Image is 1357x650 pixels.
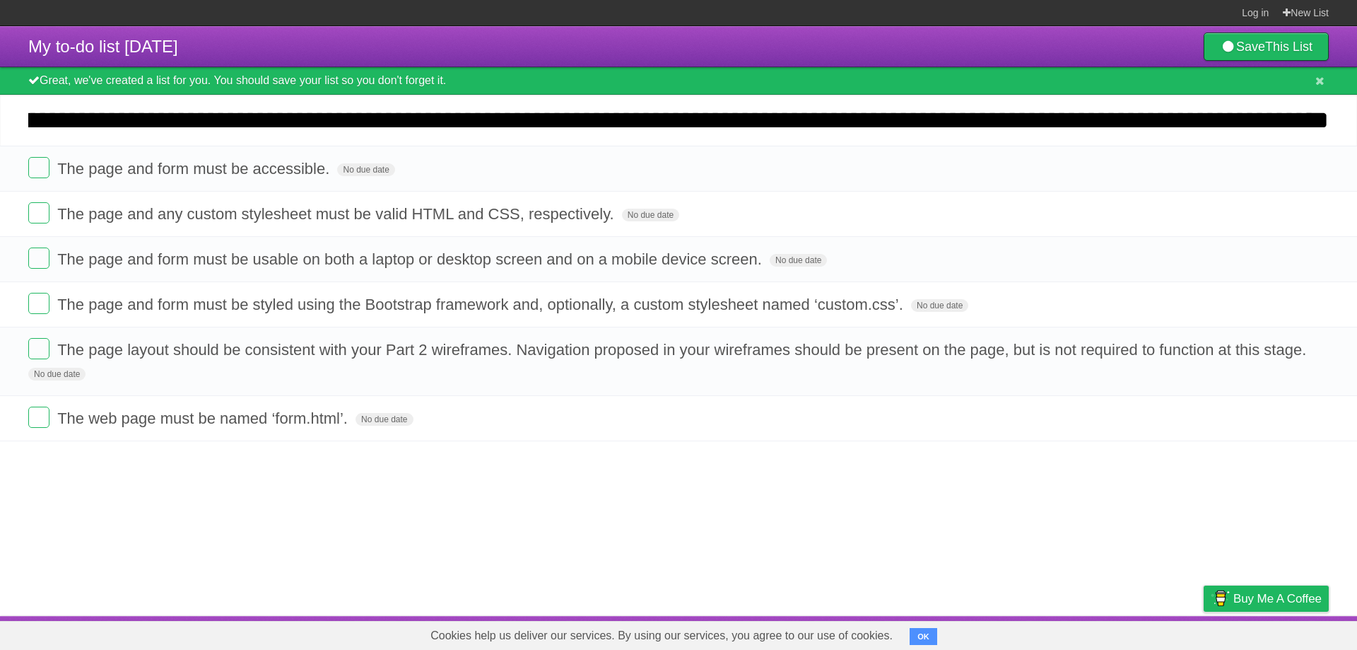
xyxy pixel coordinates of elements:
label: Done [28,248,49,269]
a: Terms [1137,620,1168,646]
a: Suggest a feature [1240,620,1329,646]
span: No due date [356,413,413,426]
span: The page and form must be accessible. [57,160,333,178]
img: Buy me a coffee [1211,586,1230,610]
label: Done [28,202,49,224]
span: The page and form must be usable on both a laptop or desktop screen and on a mobile device screen. [57,250,765,268]
span: No due date [337,163,394,176]
span: The page and any custom stylesheet must be valid HTML and CSS, respectively. [57,205,618,223]
label: Done [28,407,49,428]
span: The web page must be named ‘form.html’. [57,410,351,427]
span: The page layout should be consistent with your Part 2 wireframes. Navigation proposed in your wir... [57,341,1310,359]
a: SaveThis List [1204,33,1329,61]
span: No due date [911,299,968,312]
a: Privacy [1185,620,1222,646]
span: No due date [28,368,86,381]
a: Developers [1062,620,1120,646]
span: The page and form must be styled using the Bootstrap framework and, optionally, a custom styleshe... [57,296,907,313]
b: This List [1265,40,1312,54]
label: Done [28,338,49,359]
a: About [1016,620,1045,646]
span: My to-do list [DATE] [28,37,178,56]
span: No due date [770,254,827,267]
span: Buy me a coffee [1233,586,1322,611]
span: No due date [622,209,679,221]
label: Done [28,157,49,178]
label: Done [28,293,49,314]
span: Cookies help us deliver our services. By using our services, you agree to our use of cookies. [416,622,907,650]
a: Buy me a coffee [1204,586,1329,612]
button: OK [910,628,937,645]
